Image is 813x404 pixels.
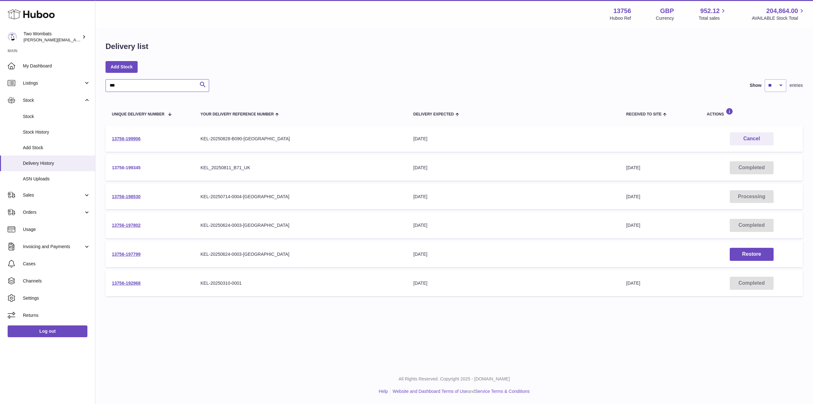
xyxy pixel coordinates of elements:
a: 952.12 Total sales [699,7,727,21]
span: Returns [23,312,90,318]
label: Show [750,82,762,88]
div: [DATE] [413,222,614,228]
a: Log out [8,325,87,337]
span: [DATE] [626,281,640,286]
a: 204,864.00 AVAILABLE Stock Total [752,7,805,21]
span: My Dashboard [23,63,90,69]
span: Settings [23,295,90,301]
div: Actions [707,108,796,116]
span: [DATE] [626,194,640,199]
strong: 13756 [613,7,631,15]
span: Delivery Expected [413,112,454,116]
h1: Delivery list [106,41,148,52]
a: 13756-192968 [112,281,140,286]
span: Listings [23,80,84,86]
a: 13756-197802 [112,223,140,228]
span: [DATE] [626,223,640,228]
a: Website and Dashboard Terms of Use [393,389,468,394]
button: Restore [730,248,774,261]
span: Channels [23,278,90,284]
span: 204,864.00 [766,7,798,15]
span: Unique Delivery Number [112,112,164,116]
span: Add Stock [23,145,90,151]
span: Stock History [23,129,90,135]
a: 13756-197799 [112,252,140,257]
span: Total sales [699,15,727,21]
div: [DATE] [413,280,614,286]
span: Delivery History [23,160,90,166]
span: ASN Uploads [23,176,90,182]
strong: GBP [660,7,674,15]
a: Add Stock [106,61,138,73]
span: Invoicing and Payments [23,244,84,250]
div: KEL_20250811_B71_UK [201,165,401,171]
span: [PERSON_NAME][EMAIL_ADDRESS][PERSON_NAME][DOMAIN_NAME] [24,37,161,42]
a: 13756-199906 [112,136,140,141]
span: Stock [23,97,84,103]
span: Your Delivery Reference Number [201,112,274,116]
div: Huboo Ref [610,15,631,21]
span: Stock [23,114,90,120]
div: Currency [656,15,674,21]
span: [DATE] [626,165,640,170]
div: [DATE] [413,251,614,257]
div: [DATE] [413,136,614,142]
div: KEL-20250624-0003-[GEOGRAPHIC_DATA] [201,251,401,257]
a: Service Terms & Conditions [475,389,530,394]
img: philip.carroll@twowombats.com [8,32,17,42]
span: Received to Site [626,112,661,116]
a: 13756-198530 [112,194,140,199]
a: Help [379,389,388,394]
div: KEL-20250310-0001 [201,280,401,286]
span: 952.12 [700,7,720,15]
div: [DATE] [413,194,614,200]
div: KEL-20250828-B090-[GEOGRAPHIC_DATA] [201,136,401,142]
span: Sales [23,192,84,198]
div: Two Wombats [24,31,81,43]
button: Cancel [730,132,774,145]
div: [DATE] [413,165,614,171]
span: Usage [23,226,90,233]
p: All Rights Reserved. Copyright 2025 - [DOMAIN_NAME] [100,376,808,382]
span: AVAILABLE Stock Total [752,15,805,21]
li: and [390,388,529,394]
span: Cases [23,261,90,267]
span: Orders [23,209,84,215]
a: 13756-199345 [112,165,140,170]
span: entries [789,82,803,88]
div: KEL-20250714-0004-[GEOGRAPHIC_DATA] [201,194,401,200]
div: KEL-20250624-0003-[GEOGRAPHIC_DATA] [201,222,401,228]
